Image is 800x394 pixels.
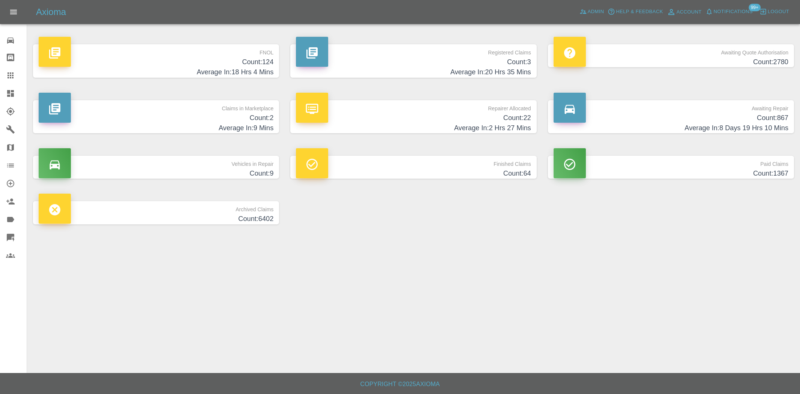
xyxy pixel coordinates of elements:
[39,67,273,77] h4: Average In: 18 Hrs 4 Mins
[39,113,273,123] h4: Count: 2
[665,6,704,18] a: Account
[548,156,794,179] a: Paid ClaimsCount:1367
[39,214,273,224] h4: Count: 6402
[36,6,66,18] h5: Axioma
[554,156,788,168] p: Paid Claims
[39,168,273,179] h4: Count: 9
[39,44,273,57] p: FNOL
[554,168,788,179] h4: Count: 1367
[296,123,531,133] h4: Average In: 2 Hrs 27 Mins
[606,6,665,18] button: Help & Feedback
[296,100,531,113] p: Repairer Allocated
[290,44,536,78] a: Registered ClaimsCount:3Average In:20 Hrs 35 Mins
[768,8,789,16] span: Logout
[677,8,702,17] span: Account
[5,3,23,21] button: Open drawer
[554,57,788,67] h4: Count: 2780
[296,168,531,179] h4: Count: 64
[290,156,536,179] a: Finished ClaimsCount:64
[554,113,788,123] h4: Count: 867
[33,100,279,134] a: Claims in MarketplaceCount:2Average In:9 Mins
[296,44,531,57] p: Registered Claims
[6,379,794,389] h6: Copyright © 2025 Axioma
[554,123,788,133] h4: Average In: 8 Days 19 Hrs 10 Mins
[33,201,279,224] a: Archived ClaimsCount:6402
[39,156,273,168] p: Vehicles in Repair
[39,201,273,214] p: Archived Claims
[616,8,663,16] span: Help & Feedback
[39,57,273,67] h4: Count: 124
[290,100,536,134] a: Repairer AllocatedCount:22Average In:2 Hrs 27 Mins
[296,113,531,123] h4: Count: 22
[749,4,761,11] span: 99+
[296,156,531,168] p: Finished Claims
[554,44,788,57] p: Awaiting Quote Authorisation
[588,8,604,16] span: Admin
[758,6,791,18] button: Logout
[39,100,273,113] p: Claims in Marketplace
[548,44,794,67] a: Awaiting Quote AuthorisationCount:2780
[33,156,279,179] a: Vehicles in RepairCount:9
[39,123,273,133] h4: Average In: 9 Mins
[548,100,794,134] a: Awaiting RepairCount:867Average In:8 Days 19 Hrs 10 Mins
[296,67,531,77] h4: Average In: 20 Hrs 35 Mins
[296,57,531,67] h4: Count: 3
[714,8,753,16] span: Notifications
[554,100,788,113] p: Awaiting Repair
[578,6,606,18] a: Admin
[704,6,755,18] button: Notifications
[33,44,279,78] a: FNOLCount:124Average In:18 Hrs 4 Mins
